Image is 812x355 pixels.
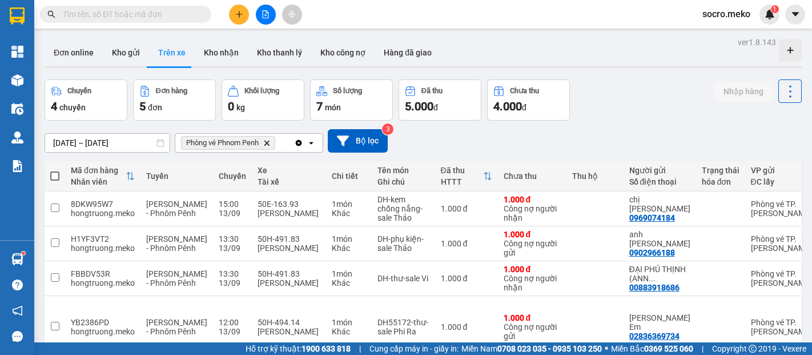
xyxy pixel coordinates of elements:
span: món [325,103,341,112]
div: Công nợ người gửi [504,322,561,341]
div: Số điện thoại [629,177,690,186]
div: Tuyến [146,171,207,181]
sup: 1 [771,5,779,13]
div: Mã đơn hàng [71,166,126,175]
div: 02836369734 [629,332,680,341]
div: hongtruong.meko [71,327,135,336]
span: chuyến [59,103,86,112]
div: 13/09 [219,327,246,336]
div: 1.000 đ [441,274,492,283]
div: Người gửi [629,166,690,175]
div: DH-thư-sale Vi [377,274,429,283]
div: hóa đơn [702,177,739,186]
div: Khác [332,327,366,336]
div: 12:00 [219,318,246,327]
strong: 1900 633 818 [302,344,351,353]
div: Công nợ người nhận [504,274,561,292]
span: ⚪️ [605,346,608,351]
div: 50E-163.93 [258,200,320,209]
div: 1 món [332,269,366,278]
div: 1.000 đ [504,265,561,274]
div: 1.000 đ [504,313,561,322]
span: Phòng vé Phnom Penh [186,138,259,147]
sup: 3 [382,123,393,135]
span: plus [235,10,243,18]
div: Nhân viên [71,177,126,186]
div: 1.000 đ [441,204,492,213]
div: Chuyến [67,87,91,95]
span: notification [12,305,23,316]
div: Chi tiết [332,171,366,181]
div: 1.000 đ [504,230,561,239]
div: Đã thu [421,87,443,95]
div: Tên món [377,166,429,175]
div: DH-kem chống nắng-sale Thảo [377,195,429,222]
div: ĐẠI PHÚ THỊNH (ANNA VI) [629,265,690,283]
div: Chuyến [219,171,246,181]
div: [PERSON_NAME] [258,327,320,336]
span: đ [433,103,438,112]
div: [PERSON_NAME] [258,244,320,253]
button: Đơn online [45,39,103,66]
input: Tìm tên, số ĐT hoặc mã đơn [63,8,198,21]
div: 50H-491.83 [258,234,320,244]
div: Đã thu [441,166,483,175]
span: question-circle [12,280,23,290]
div: 1 món [332,318,366,327]
span: [PERSON_NAME] - Phnôm Pênh [146,269,207,288]
span: ... [649,274,656,283]
div: 13/09 [219,278,246,288]
div: hongtruong.meko [71,244,135,253]
span: 0 [228,99,234,113]
span: đ [522,103,526,112]
span: socro.meko [693,7,759,21]
button: Chuyến4chuyến [45,79,127,121]
span: Miền Bắc [611,342,693,355]
div: 50H-494.14 [258,318,320,327]
span: 5 [139,99,146,113]
div: 50H-491.83 [258,269,320,278]
div: Trạng thái [702,166,739,175]
div: 0969074184 [629,213,675,222]
span: | [359,342,361,355]
div: Khác [332,278,366,288]
div: Khác [332,244,366,253]
span: [PERSON_NAME] - Phnôm Pênh [146,318,207,336]
div: HTTT [441,177,483,186]
div: Anh Hồ Em [629,313,690,332]
div: 15:00 [219,200,246,209]
div: hongtruong.meko [71,278,135,288]
div: Ghi chú [377,177,429,186]
span: copyright [749,345,757,353]
img: logo-vxr [10,7,25,25]
span: Phòng vé Phnom Penh, close by backspace [181,136,275,150]
button: plus [229,5,249,25]
span: Cung cấp máy in - giấy in: [369,342,459,355]
div: 13:30 [219,269,246,278]
strong: 0369 525 060 [644,344,693,353]
button: Kho gửi [103,39,149,66]
span: 4 [51,99,57,113]
div: hongtruong.meko [71,209,135,218]
button: Đơn hàng5đơn [133,79,216,121]
svg: Delete [263,139,270,146]
div: anh Cường Vũ [629,230,690,248]
span: Hỗ trợ kỹ thuật: [246,342,351,355]
div: ver 1.8.143 [738,36,776,49]
span: caret-down [790,9,801,19]
input: Selected Phòng vé Phnom Penh. [278,137,279,149]
button: Trên xe [149,39,195,66]
div: [PERSON_NAME] [258,278,320,288]
div: Chưa thu [510,87,539,95]
button: Bộ lọc [328,129,388,153]
img: warehouse-icon [11,253,23,265]
button: Hàng đã giao [375,39,441,66]
div: 1.000 đ [441,239,492,248]
button: Kho nhận [195,39,248,66]
button: aim [282,5,302,25]
div: 1 món [332,234,366,244]
div: Tài xế [258,177,320,186]
button: Khối lượng0kg [222,79,304,121]
div: 13:30 [219,234,246,244]
button: Số lượng7món [310,79,393,121]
